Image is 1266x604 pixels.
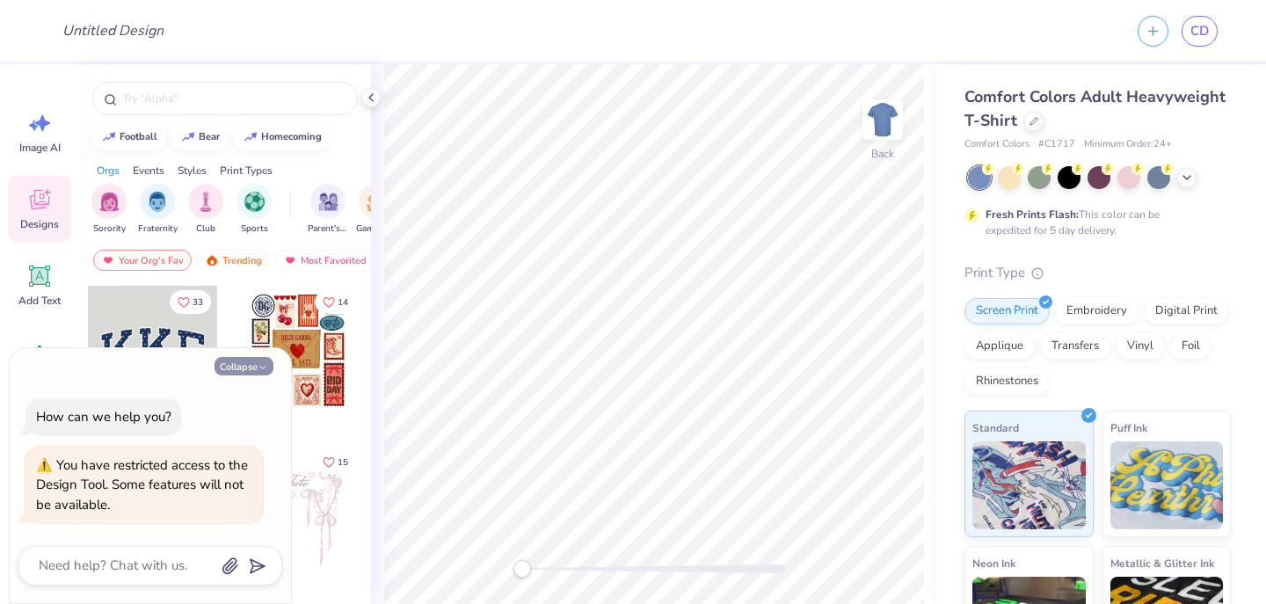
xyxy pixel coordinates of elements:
[275,250,375,271] div: Most Favorited
[308,222,348,236] span: Parent's Weekend
[138,184,178,236] div: filter for Fraternity
[315,450,356,474] button: Like
[318,192,338,212] img: Parent's Weekend Image
[120,132,157,142] div: football
[97,163,120,178] div: Orgs
[234,124,330,150] button: homecoming
[236,184,272,236] div: filter for Sports
[215,357,273,375] button: Collapse
[338,458,348,467] span: 15
[308,184,348,236] div: filter for Parent's Weekend
[236,184,272,236] button: filter button
[1170,333,1211,360] div: Foil
[205,254,219,266] img: trending.gif
[91,184,127,236] div: filter for Sorority
[121,90,346,107] input: Try "Alpha"
[19,141,61,155] span: Image AI
[133,163,164,178] div: Events
[102,132,116,142] img: trend_line.gif
[93,222,126,236] span: Sorority
[18,294,61,308] span: Add Text
[308,184,348,236] button: filter button
[1038,137,1075,152] span: # C1717
[188,184,223,236] button: filter button
[283,254,297,266] img: most_fav.gif
[972,441,1086,529] img: Standard
[93,250,192,271] div: Your Org's Fav
[170,290,211,314] button: Like
[196,192,215,212] img: Club Image
[964,263,1231,283] div: Print Type
[36,456,248,513] div: You have restricted access to the Design Tool. Some features will not be available.
[1110,441,1224,529] img: Puff Ink
[986,207,1202,238] div: This color can be expedited for 5 day delivery.
[1182,16,1218,47] a: CD
[1040,333,1110,360] div: Transfers
[1055,298,1139,324] div: Embroidery
[197,250,270,271] div: Trending
[315,290,356,314] button: Like
[1110,554,1214,572] span: Metallic & Glitter Ink
[1190,21,1209,41] span: CD
[196,222,215,236] span: Club
[986,207,1079,222] strong: Fresh Prints Flash:
[188,184,223,236] div: filter for Club
[964,298,1050,324] div: Screen Print
[220,163,273,178] div: Print Types
[1144,298,1229,324] div: Digital Print
[241,222,268,236] span: Sports
[178,163,207,178] div: Styles
[148,192,167,212] img: Fraternity Image
[244,132,258,142] img: trend_line.gif
[171,124,228,150] button: bear
[91,184,127,236] button: filter button
[101,254,115,266] img: most_fav.gif
[972,554,1015,572] span: Neon Ink
[1116,333,1165,360] div: Vinyl
[865,102,900,137] img: Back
[964,86,1226,131] span: Comfort Colors Adult Heavyweight T-Shirt
[199,132,220,142] div: bear
[36,408,171,426] div: How can we help you?
[356,184,397,236] div: filter for Game Day
[138,184,178,236] button: filter button
[20,217,59,231] span: Designs
[99,192,120,212] img: Sorority Image
[244,192,265,212] img: Sports Image
[964,333,1035,360] div: Applique
[261,132,322,142] div: homecoming
[138,222,178,236] span: Fraternity
[1084,137,1172,152] span: Minimum Order: 24 +
[1110,418,1147,437] span: Puff Ink
[356,222,397,236] span: Game Day
[338,298,348,307] span: 14
[92,124,165,150] button: football
[48,13,178,48] input: Untitled Design
[964,137,1030,152] span: Comfort Colors
[972,418,1019,437] span: Standard
[513,560,531,578] div: Accessibility label
[367,192,387,212] img: Game Day Image
[356,184,397,236] button: filter button
[871,146,894,162] div: Back
[964,368,1050,395] div: Rhinestones
[193,298,203,307] span: 33
[181,132,195,142] img: trend_line.gif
